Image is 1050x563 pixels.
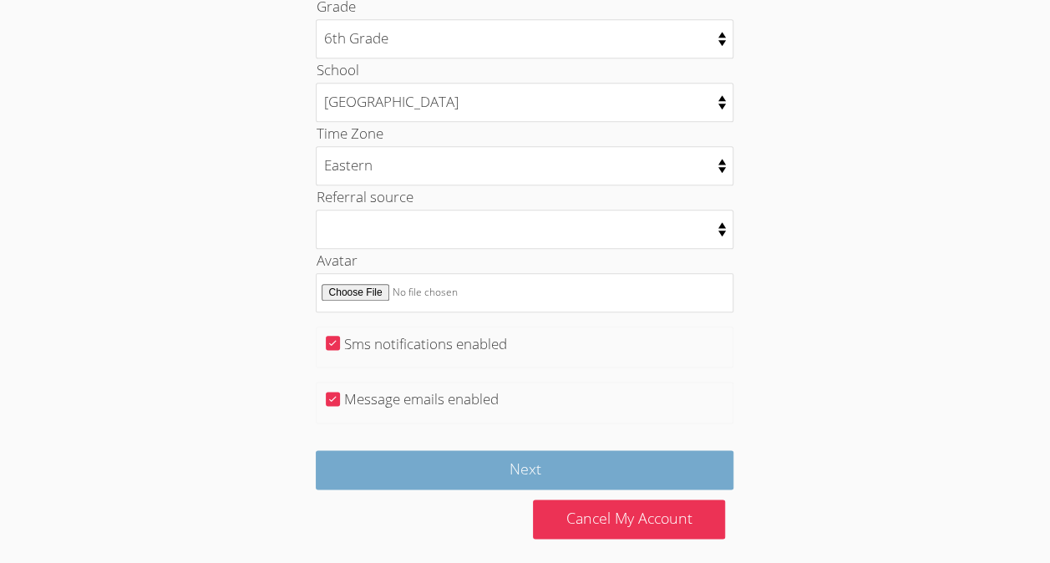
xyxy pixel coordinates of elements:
[344,334,507,353] label: Sms notifications enabled
[316,450,733,489] input: Next
[533,500,725,539] a: Cancel My Account
[344,389,499,408] label: Message emails enabled
[316,251,357,270] label: Avatar
[316,187,413,206] label: Referral source
[316,124,383,143] label: Time Zone
[316,60,358,79] label: School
